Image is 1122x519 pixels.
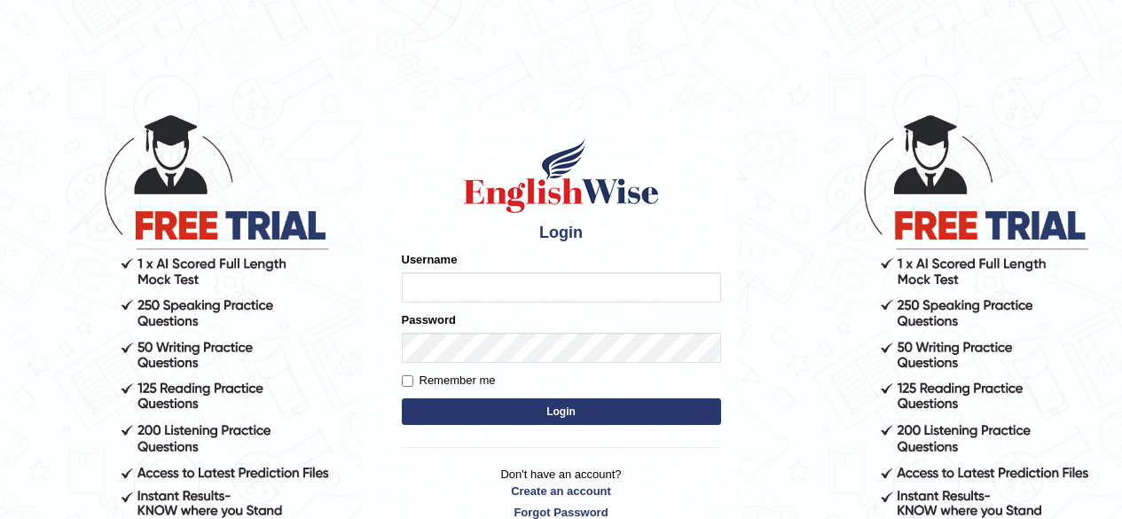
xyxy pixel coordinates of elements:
img: Logo of English Wise sign in for intelligent practice with AI [460,136,663,216]
h4: Login [402,224,721,242]
label: Password [402,311,456,328]
label: Username [402,251,458,268]
button: Login [402,398,721,425]
label: Remember me [402,372,496,389]
input: Remember me [402,375,413,387]
a: Create an account [402,483,721,499]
